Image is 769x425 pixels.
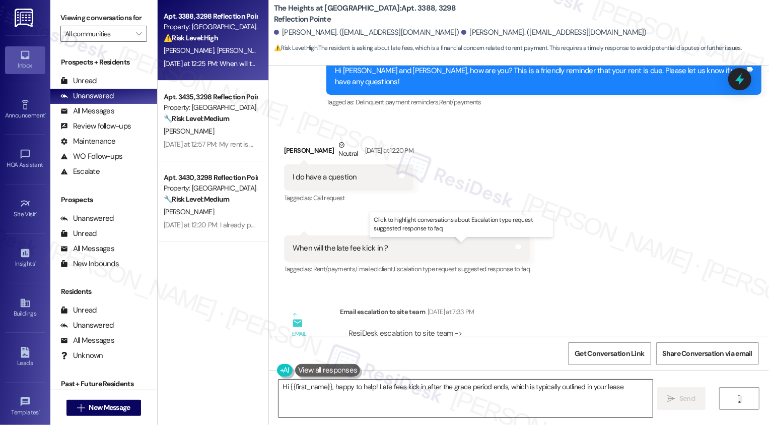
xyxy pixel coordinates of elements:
span: • [36,209,38,216]
strong: ⚠️ Risk Level: High [164,33,218,42]
span: : The resident is asking about late fees, which is a financial concern related to rent payment. T... [274,43,742,53]
div: ResiDesk escalation to site team -> Risk Level: null Topics: [GEOGRAPHIC_DATA] at [GEOGRAPHIC_DAT... [348,328,711,372]
div: Unanswered [60,213,114,224]
img: ResiDesk Logo [15,9,35,27]
div: Unread [60,76,97,86]
div: All Messages [60,244,114,254]
input: All communities [65,26,131,42]
div: Review follow-ups [60,121,131,132]
div: Tagged as: [284,262,530,276]
div: [DATE] at 12:25 PM: When will the late fee kick in ? [164,59,307,68]
div: Email escalation to site team [340,307,719,321]
div: [DATE] at 12:20 PM: I already paid it this morning [164,220,302,229]
div: [DATE] at 7:33 PM [425,307,474,317]
button: Get Conversation Link [568,342,651,365]
div: Tagged as: [326,95,761,109]
div: [PERSON_NAME]. ([EMAIL_ADDRESS][DOMAIN_NAME]) [274,27,459,38]
i:  [668,395,675,403]
textarea: Hi {{first_name}}, happy to help! Late fees kick in after the grace period ends, which is typical... [278,380,653,417]
strong: 🔧 Risk Level: Medium [164,195,229,204]
div: Past + Future Residents [50,379,157,389]
span: Get Conversation Link [575,348,644,359]
div: Tagged as: [284,191,413,205]
div: Hi [PERSON_NAME] and [PERSON_NAME], how are you? This is a friendly reminder that your rent is du... [335,66,745,87]
a: Inbox [5,46,45,74]
strong: ⚠️ Risk Level: High [274,44,317,52]
div: Prospects + Residents [50,57,157,68]
span: Delinquent payment reminders , [356,98,439,106]
div: Residents [50,286,157,297]
div: Apt. 3435, 3298 Reflection Pointe [164,92,257,102]
div: All Messages [60,106,114,116]
strong: 🔧 Risk Level: Medium [164,114,229,123]
span: • [35,259,36,266]
div: Unknown [60,350,103,361]
div: Property: [GEOGRAPHIC_DATA] at [GEOGRAPHIC_DATA] [164,183,257,194]
button: Share Conversation via email [656,342,759,365]
b: The Heights at [GEOGRAPHIC_DATA]: Apt. 3388, 3298 Reflection Pointe [274,3,475,25]
a: Insights • [5,245,45,272]
a: Leads [5,344,45,371]
div: Unanswered [60,320,114,331]
span: • [45,110,46,117]
span: Call request [313,194,345,202]
span: [PERSON_NAME] [164,207,214,216]
button: Send [657,387,706,410]
a: Site Visit • [5,195,45,222]
a: Buildings [5,294,45,322]
div: Neutral [336,140,360,161]
div: Maintenance [60,136,116,147]
span: [PERSON_NAME] [164,127,214,136]
span: Escalation type request suggested response to faq [394,265,530,273]
button: New Message [66,400,141,416]
span: • [39,407,40,414]
div: [PERSON_NAME]. ([EMAIL_ADDRESS][DOMAIN_NAME]) [461,27,647,38]
div: WO Follow-ups [60,151,122,162]
span: Send [679,393,695,404]
a: HOA Assistant [5,146,45,173]
div: Unread [60,228,97,239]
i:  [77,404,85,412]
div: [DATE] at 12:20 PM [363,145,413,156]
div: Unread [60,305,97,316]
span: Rent/payments [439,98,481,106]
div: New Inbounds [60,259,119,269]
div: When will the late fee kick in ? [293,243,388,254]
span: [PERSON_NAME] [164,46,217,55]
div: Property: [GEOGRAPHIC_DATA] at [GEOGRAPHIC_DATA] [164,22,257,32]
div: Property: [GEOGRAPHIC_DATA] at [GEOGRAPHIC_DATA] [164,102,257,113]
i:  [736,395,743,403]
i:  [136,30,142,38]
span: Emailed client , [356,265,394,273]
div: Unanswered [60,91,114,101]
div: [PERSON_NAME] [284,140,413,164]
div: [DATE] at 12:57 PM: My rent is paid already [164,140,287,149]
p: Click to highlight conversations about Escalation type request suggested response to faq [374,216,549,233]
label: Viewing conversations for [60,10,147,26]
span: Share Conversation via email [663,348,752,359]
div: Email escalation to site team [292,329,331,361]
div: Apt. 3430, 3298 Reflection Pointe [164,172,257,183]
div: Prospects [50,195,157,205]
div: I do have a question [293,172,357,183]
span: [PERSON_NAME] [217,46,267,55]
a: Templates • [5,393,45,420]
span: Rent/payments , [313,265,356,273]
div: Escalate [60,166,100,177]
span: New Message [89,402,130,413]
div: All Messages [60,335,114,346]
div: Apt. 3388, 3298 Reflection Pointe [164,11,257,22]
